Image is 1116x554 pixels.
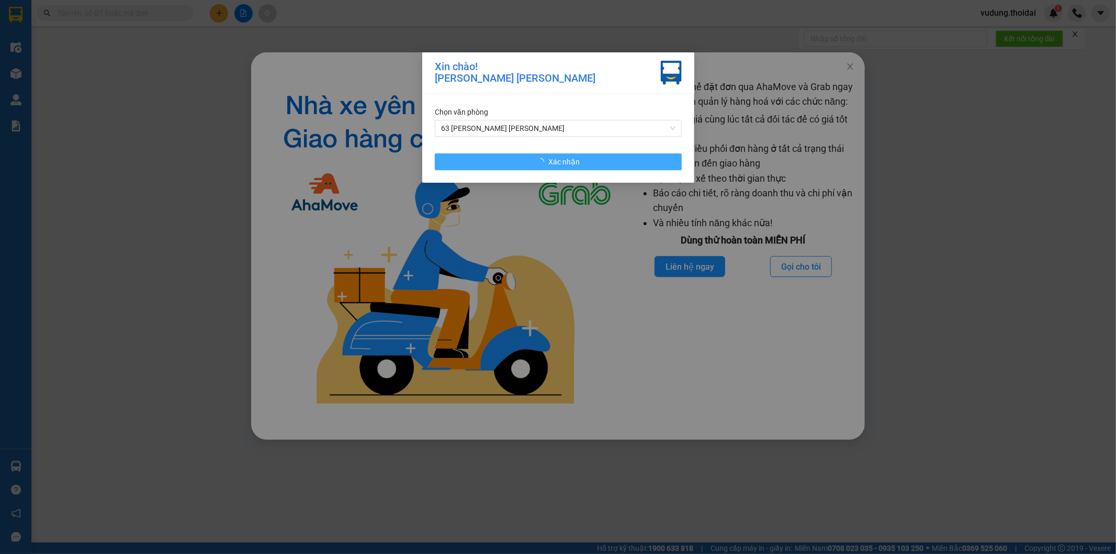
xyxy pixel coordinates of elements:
[435,153,682,170] button: Xác nhận
[661,61,682,85] img: vxr-icon
[441,120,675,136] span: 63 Trần Quang Tặng
[435,106,682,118] div: Chọn văn phòng
[548,156,580,168] span: Xác nhận
[435,61,595,85] div: Xin chào! [PERSON_NAME] [PERSON_NAME]
[537,158,548,165] span: loading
